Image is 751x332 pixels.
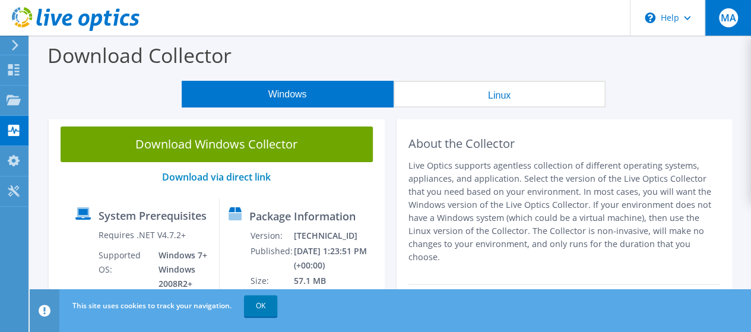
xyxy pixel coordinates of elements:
a: Download Windows Collector [61,127,373,162]
td: [TECHNICAL_ID] [293,228,379,244]
td: Size: [250,273,293,289]
label: Requires .NET V4.7.2+ [99,229,186,241]
td: Version: [250,228,293,244]
button: Linux [394,81,606,107]
svg: \n [645,12,655,23]
label: System Prerequisites [99,210,207,222]
a: Download via direct link [162,170,271,184]
td: Published: [250,244,293,273]
td: Supported OS: [98,248,150,292]
h2: About the Collector [408,137,721,151]
td: Windows 7+ Windows 2008R2+ [150,248,210,292]
span: This site uses cookies to track your navigation. [72,301,232,311]
span: MA [719,8,738,27]
p: Live Optics supports agentless collection of different operating systems, appliances, and applica... [408,159,721,264]
a: OK [244,295,277,317]
label: Download Collector [47,42,232,69]
td: 57.1 MB [293,273,379,289]
td: [DATE] 1:23:51 PM (+00:00) [293,244,379,273]
button: Windows [182,81,394,107]
label: Package Information [249,210,356,222]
